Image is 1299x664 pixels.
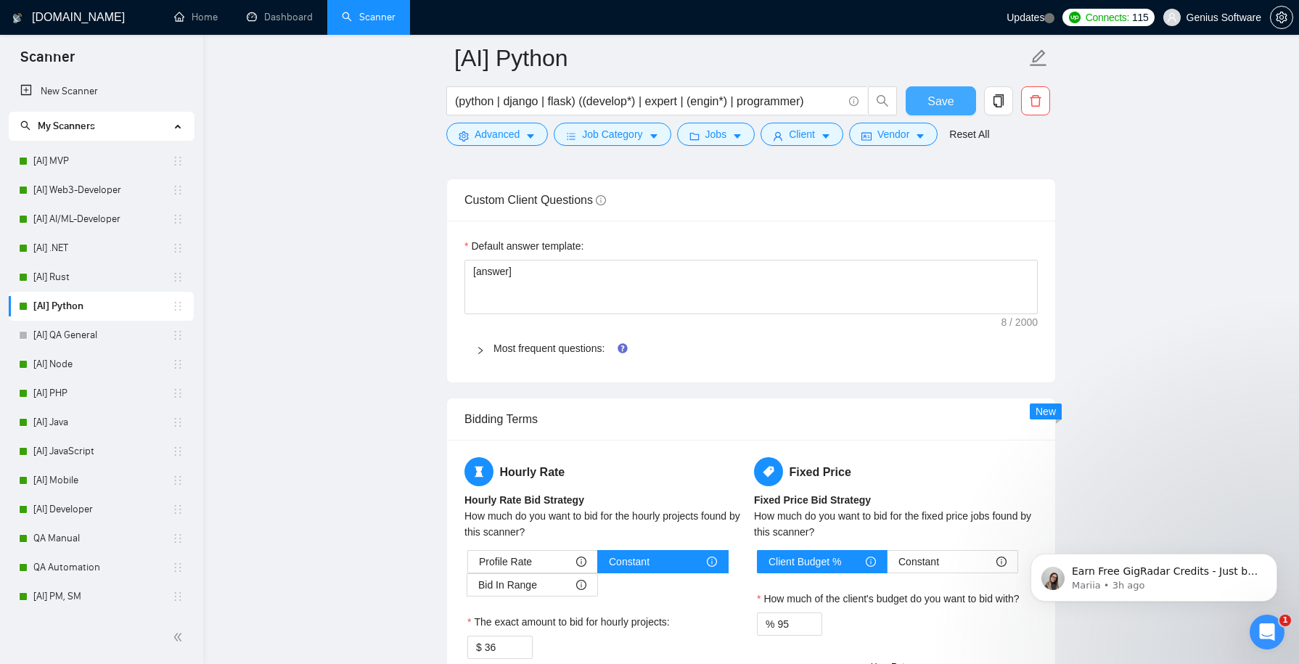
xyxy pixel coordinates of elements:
div: ? [262,33,267,48]
span: holder [172,184,184,196]
li: New Scanner [9,77,194,106]
div: [DATE] [12,507,279,537]
button: idcardVendorcaret-down [849,123,938,146]
a: homeHome [174,11,218,23]
span: holder [172,388,184,399]
span: holder [172,242,184,254]
span: info-circle [996,557,1007,567]
li: QA Automation [9,553,194,582]
div: ок, дякую! [210,406,267,420]
span: user [1167,12,1177,22]
div: Dima says… [12,440,279,483]
span: user [773,131,783,142]
input: The exact amount to bid for hourly projects: [485,636,532,658]
span: info-circle [596,195,606,205]
span: Bid In Range [478,574,537,596]
li: [AI] Node [9,350,194,379]
b: Fixed Price Bid Strategy [754,494,871,506]
input: How much of the client's budget do you want to bid with? [777,613,821,635]
iframe: Intercom notifications message [1009,523,1299,625]
div: В цілому - ні, АІ буде брати контекст для створення каверу звідти автоматично. Якщо ж треба конкр... [23,263,226,377]
span: info-circle [849,97,859,106]
a: [AI] Python [33,292,172,321]
textarea: Default answer template: [464,260,1038,314]
span: 1 [1279,615,1291,626]
a: Most frequent questions: [493,343,605,354]
button: userClientcaret-down [761,123,843,146]
span: holder [172,155,184,167]
h5: Hourly Rate [464,457,748,486]
li: [AI] Java [9,408,194,437]
span: search [869,94,896,107]
img: Profile image for AI Assistant from GigRadar 📡 [41,8,65,31]
span: caret-down [732,131,742,142]
h5: Fixed Price [754,457,1038,486]
div: Tooltip anchor [616,342,629,355]
div: Будь ласка, звертайтесь :) [12,440,179,472]
a: [AI] JavaScript [33,437,172,466]
a: [AI] AI/ML-Developer [33,205,172,234]
span: holder [172,591,184,602]
li: [AI] PM, SM [9,582,194,611]
a: QA Automation [33,553,172,582]
div: sl@geniussoftware.net says… [12,25,279,68]
span: setting [1271,12,1292,23]
button: search [868,86,897,115]
div: Вони не зазначаються в промпті, інформація для генерації кавер леттера береться в пріоритеті з ци... [23,76,226,176]
a: searchScanner [342,11,396,23]
iframe: Intercom live chat [1250,615,1284,649]
span: info-circle [866,557,876,567]
button: folderJobscaret-down [677,123,755,146]
button: Save [906,86,976,115]
span: holder [172,417,184,428]
input: Scanner name... [454,40,1026,76]
li: [AI] Rust [9,263,194,292]
span: Advanced [475,126,520,142]
a: dashboardDashboard [247,11,313,23]
a: [AI] Node [33,350,172,379]
div: Dima says… [12,67,279,196]
span: holder [172,213,184,225]
span: info-circle [576,580,586,590]
span: search [20,120,30,131]
span: holder [172,358,184,370]
span: Jobs [705,126,727,142]
span: holder [172,271,184,283]
li: [AI] .NET [9,234,194,263]
span: delete [1022,94,1049,107]
div: ? [250,25,279,57]
span: Vendor [877,126,909,142]
li: [AI] PHP [9,379,194,408]
img: upwork-logo.png [1069,12,1081,23]
span: New [1036,406,1056,417]
span: Client [789,126,815,142]
a: [AI] Mobile [33,466,172,495]
li: [AI] Mobile [9,466,194,495]
input: Search Freelance Jobs... [455,92,843,110]
div: Dima says… [12,254,279,397]
span: Constant [609,551,649,573]
span: Constant [898,551,939,573]
span: holder [172,300,184,312]
span: tag [754,457,783,486]
span: folder [689,131,700,142]
span: setting [459,131,469,142]
span: My Scanners [38,120,95,132]
a: [AI] Rust [33,263,172,292]
span: holder [172,329,184,341]
li: [AI] AI/ML-Developer [9,205,194,234]
span: caret-down [915,131,925,142]
span: Client Budget % [769,551,841,573]
span: caret-down [649,131,659,142]
label: The exact amount to bid for hourly projects: [467,614,670,630]
span: holder [172,533,184,544]
button: Home [253,6,281,33]
b: Hourly Rate Bid Strategy [464,494,584,506]
a: Reset All [949,126,989,142]
a: [AI] Java [33,408,172,437]
label: How much of the client's budget do you want to bid with? [757,591,1020,607]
